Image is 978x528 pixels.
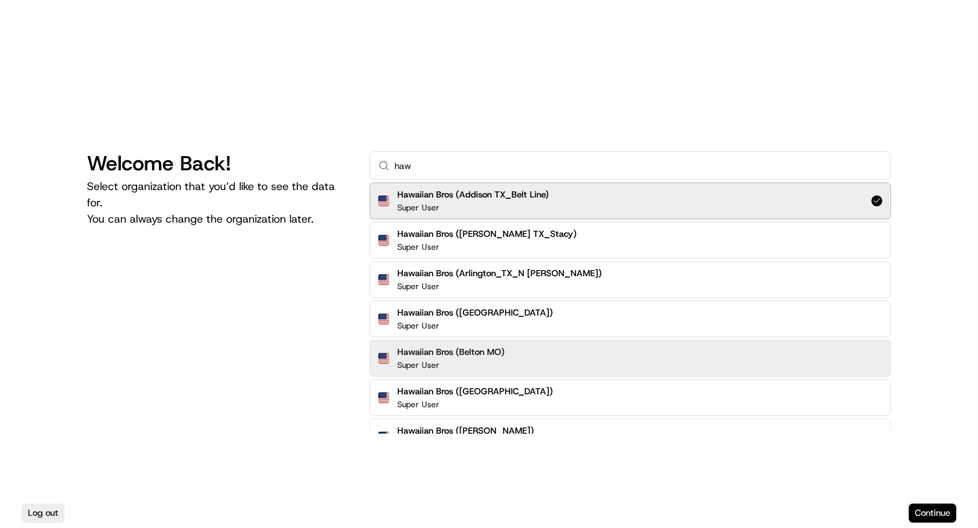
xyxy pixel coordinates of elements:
p: Super User [397,399,439,410]
button: Continue [909,504,956,523]
h2: Hawaiian Bros ([GEOGRAPHIC_DATA]) [397,385,553,398]
p: Super User [397,202,439,213]
img: Flag of us [378,314,389,324]
h2: Hawaiian Bros ([PERSON_NAME] TX_Stacy) [397,228,577,240]
h2: Hawaiian Bros (Addison TX_Belt Line) [397,189,549,201]
p: Super User [397,281,439,292]
h2: Hawaiian Bros ([PERSON_NAME]) [397,425,534,437]
h2: Hawaiian Bros (Belton MO) [397,346,505,358]
h2: Hawaiian Bros ([GEOGRAPHIC_DATA]) [397,307,553,319]
p: Super User [397,320,439,331]
input: Type to search... [395,152,882,179]
p: Super User [397,360,439,371]
p: Select organization that you’d like to see the data for. You can always change the organization l... [87,178,348,227]
img: Flag of us [378,392,389,403]
img: Flag of us [378,235,389,246]
img: Flag of us [378,432,389,442]
button: Log out [22,504,65,523]
img: Flag of us [378,274,389,285]
img: Flag of us [378,353,389,364]
p: Super User [397,242,439,252]
h2: Hawaiian Bros (Arlington_TX_N [PERSON_NAME]) [397,267,602,280]
img: Flag of us [378,195,389,206]
h1: Welcome Back! [87,151,348,176]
